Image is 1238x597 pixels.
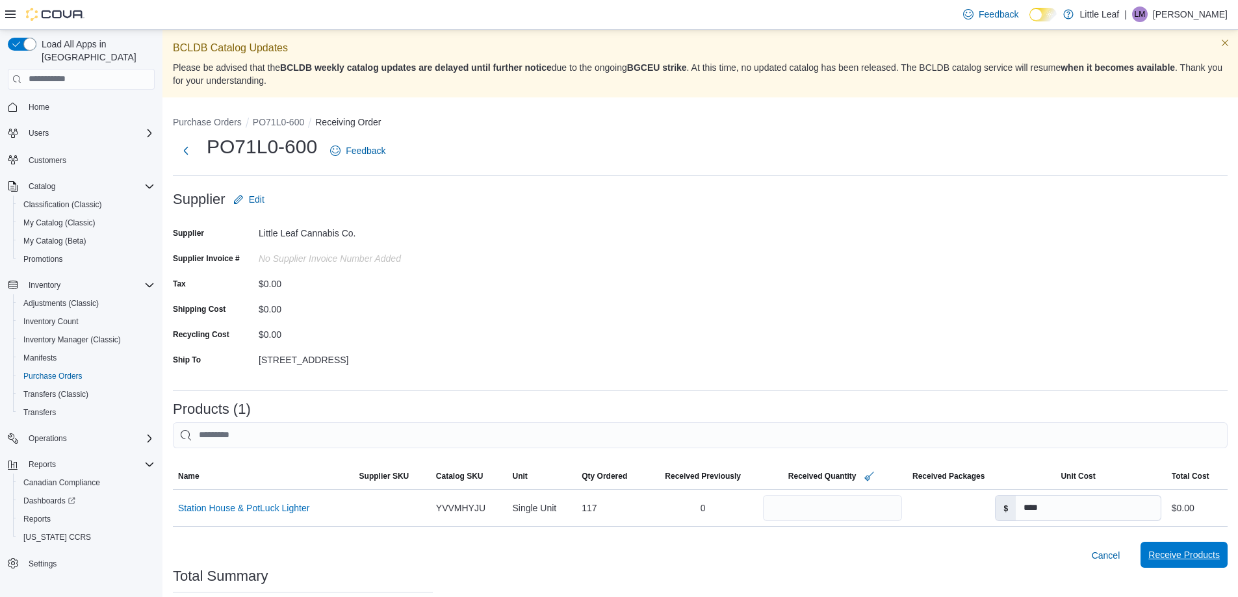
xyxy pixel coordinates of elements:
strong: BGCEU strike [627,62,687,73]
a: [US_STATE] CCRS [18,529,96,545]
span: LM [1135,6,1146,22]
span: Washington CCRS [18,529,155,545]
label: Supplier Invoice # [173,253,240,264]
a: Feedback [325,138,391,164]
span: Unit Cost [1061,471,1095,481]
a: Canadian Compliance [18,475,105,490]
span: Purchase Orders [18,368,155,384]
img: Cova [26,8,84,21]
span: Inventory Manager (Classic) [18,332,155,348]
span: Receive Products [1148,548,1220,561]
span: Received Quantity [788,471,857,481]
label: Supplier [173,228,204,238]
span: Classification (Classic) [23,199,102,210]
span: Received Quantity [788,468,877,484]
span: Supplier SKU [359,471,409,481]
button: PO71L0-600 [253,117,304,127]
h3: Products (1) [173,401,251,417]
nav: An example of EuiBreadcrumbs [173,116,1228,131]
span: Inventory Manager (Classic) [23,335,121,345]
span: Customers [29,155,66,166]
a: Feedback [958,1,1024,27]
a: Adjustments (Classic) [18,296,104,311]
button: Receiving Order [315,117,381,127]
button: Inventory Count [13,312,160,331]
a: Transfers [18,405,61,420]
button: Next [173,138,199,164]
button: Name [173,466,354,487]
span: Name [178,471,200,481]
button: Customers [3,150,160,169]
button: Inventory [3,276,160,294]
a: Dashboards [18,493,81,509]
a: Promotions [18,251,68,267]
button: Purchase Orders [13,367,160,385]
span: Dashboards [18,493,155,509]
span: Inventory [23,277,155,293]
button: Manifests [13,349,160,367]
span: Promotions [23,254,63,264]
a: Manifests [18,350,62,366]
span: [US_STATE] CCRS [23,532,91,542]
span: Catalog [29,181,55,192]
span: Cancel [1092,549,1120,562]
button: Operations [3,429,160,448]
span: Customers [23,151,155,168]
button: Purchase Orders [173,117,242,127]
a: Classification (Classic) [18,197,107,212]
button: Transfers (Classic) [13,385,160,403]
button: Users [3,124,160,142]
h3: Total Summary [173,568,268,584]
button: Edit [228,186,270,212]
span: Canadian Compliance [23,477,100,488]
span: Edit [249,193,264,206]
label: $ [996,496,1016,520]
button: Cancel [1087,542,1126,568]
span: Purchase Orders [23,371,83,381]
a: Transfers (Classic) [18,387,94,402]
button: Reports [13,510,160,528]
span: Operations [23,431,155,446]
button: Operations [23,431,72,446]
div: 117 [576,495,648,521]
button: Reports [23,457,61,472]
span: Transfers [18,405,155,420]
div: $0.00 [1172,500,1194,516]
button: Transfers [13,403,160,422]
button: Catalog [23,179,60,194]
button: Inventory Manager (Classic) [13,331,160,349]
span: Total Cost [1172,471,1209,481]
button: My Catalog (Beta) [13,232,160,250]
span: Canadian Compliance [18,475,155,490]
button: Promotions [13,250,160,268]
span: Operations [29,433,67,444]
button: Supplier SKU [354,466,431,487]
span: Home [23,99,155,115]
button: Inventory [23,277,66,293]
div: Leanne McPhie [1132,6,1148,22]
button: [US_STATE] CCRS [13,528,160,546]
a: Home [23,99,55,115]
a: My Catalog (Classic) [18,215,101,231]
span: Feedback [346,144,385,157]
div: 0 [648,495,758,521]
span: Transfers (Classic) [18,387,155,402]
span: Reports [23,457,155,472]
span: YVVMHYJU [436,500,485,516]
div: [STREET_ADDRESS] [259,349,433,365]
span: Dashboards [23,496,75,506]
span: Settings [29,559,57,569]
a: Station House & PotLuck Lighter [178,500,309,516]
p: | [1124,6,1127,22]
a: Reports [18,511,56,527]
span: Transfers (Classic) [23,389,88,400]
span: Feedback [979,8,1018,21]
button: Catalog [3,177,160,196]
span: Users [29,128,49,138]
a: Purchase Orders [18,368,88,384]
span: Received Packages [912,471,985,481]
span: Dark Mode [1029,21,1030,22]
span: Settings [23,555,155,572]
span: Adjustments (Classic) [23,298,99,309]
p: BCLDB Catalog Updates [173,40,1228,56]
